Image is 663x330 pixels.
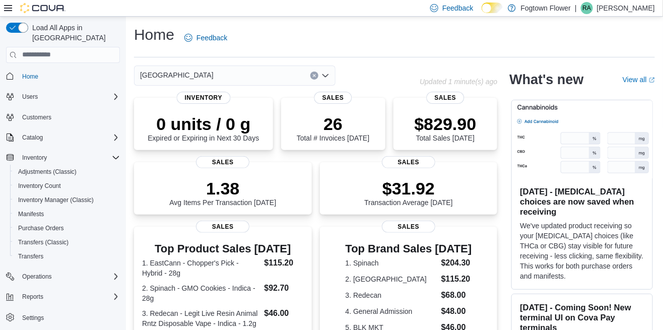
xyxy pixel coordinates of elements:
div: Expired or Expiring in Next 30 Days [148,114,259,142]
dt: 3. Redecan - Legit Live Resin Animal Rntz Disposable Vape - Indica - 1.2g [142,308,260,328]
span: Manifests [14,208,120,220]
span: Users [18,91,120,103]
span: Transfers (Classic) [18,238,69,246]
button: Catalog [18,131,47,144]
button: Clear input [310,72,318,80]
a: Purchase Orders [14,222,68,234]
span: [GEOGRAPHIC_DATA] [140,69,214,81]
h2: What's new [509,72,583,88]
button: Home [2,69,124,84]
button: Inventory Count [10,179,124,193]
span: Manifests [18,210,44,218]
span: Inventory [22,154,47,162]
span: Users [22,93,38,101]
span: Sales [314,92,352,104]
dd: $204.30 [441,257,472,269]
a: Transfers (Classic) [14,236,73,248]
span: Inventory [18,152,120,164]
span: Inventory Manager (Classic) [14,194,120,206]
dd: $68.00 [441,289,472,301]
span: Sales [382,156,435,168]
dt: 2. Spinach - GMO Cookies - Indica - 28g [142,283,260,303]
span: Adjustments (Classic) [18,168,77,176]
p: | [575,2,577,14]
a: Manifests [14,208,48,220]
dd: $46.00 [264,307,304,319]
span: Inventory Count [14,180,120,192]
span: Adjustments (Classic) [14,166,120,178]
span: Inventory [177,92,231,104]
span: Load All Apps in [GEOGRAPHIC_DATA] [28,23,120,43]
dd: $115.20 [441,273,472,285]
p: Fogtown Flower [521,2,571,14]
button: Operations [18,271,56,283]
button: Open list of options [321,72,329,80]
button: Transfers (Classic) [10,235,124,249]
h3: Top Product Sales [DATE] [142,243,304,255]
span: Inventory Manager (Classic) [18,196,94,204]
dt: 1. EastCann - Chopper's Pick - Hybrid - 28g [142,258,260,278]
span: Purchase Orders [14,222,120,234]
a: Inventory Manager (Classic) [14,194,98,206]
span: Reports [22,293,43,301]
a: Adjustments (Classic) [14,166,81,178]
button: Operations [2,270,124,284]
p: Updated 1 minute(s) ago [420,78,497,86]
span: Operations [18,271,120,283]
button: Purchase Orders [10,221,124,235]
dt: 4. General Admission [346,306,437,316]
a: View allExternal link [623,76,655,84]
button: Inventory Manager (Classic) [10,193,124,207]
p: We've updated product receiving so your [MEDICAL_DATA] choices (like THCa or CBG) stay visible fo... [520,221,644,281]
span: Operations [22,273,52,281]
button: Inventory [18,152,51,164]
span: Inventory Count [18,182,61,190]
a: Inventory Count [14,180,65,192]
button: Reports [18,291,47,303]
div: Avg Items Per Transaction [DATE] [169,178,276,207]
a: Feedback [180,28,231,48]
dd: $92.70 [264,282,304,294]
h3: Top Brand Sales [DATE] [346,243,472,255]
button: Reports [2,290,124,304]
span: Settings [22,314,44,322]
span: Sales [427,92,465,104]
p: 0 units / 0 g [148,114,259,134]
div: Total Sales [DATE] [415,114,477,142]
span: Transfers [14,250,120,262]
dd: $48.00 [441,305,472,317]
span: Catalog [22,134,43,142]
span: Transfers (Classic) [14,236,120,248]
button: Settings [2,310,124,324]
span: Home [22,73,38,81]
span: Customers [18,111,120,123]
h1: Home [134,25,174,45]
button: Inventory [2,151,124,165]
p: 1.38 [169,178,276,199]
a: Customers [18,111,55,123]
a: Settings [18,312,48,324]
span: Purchase Orders [18,224,64,232]
div: Transaction Average [DATE] [364,178,453,207]
svg: External link [649,77,655,83]
span: RA [583,2,591,14]
p: $829.90 [415,114,477,134]
span: Transfers [18,252,43,260]
span: Settings [18,311,120,323]
dd: $115.20 [264,257,304,269]
span: Sales [196,156,249,168]
p: [PERSON_NAME] [597,2,655,14]
button: Users [18,91,42,103]
span: Dark Mode [482,13,482,14]
p: $31.92 [364,178,453,199]
div: Total # Invoices [DATE] [297,114,369,142]
span: Customers [22,113,51,121]
button: Transfers [10,249,124,263]
span: Catalog [18,131,120,144]
span: Reports [18,291,120,303]
button: Customers [2,110,124,124]
a: Transfers [14,250,47,262]
button: Manifests [10,207,124,221]
input: Dark Mode [482,3,503,13]
a: Home [18,71,42,83]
